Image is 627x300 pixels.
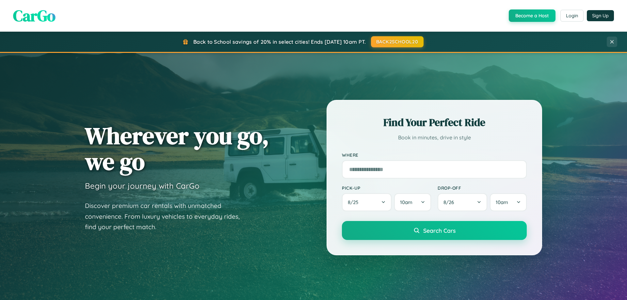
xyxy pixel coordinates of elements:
span: CarGo [13,5,56,26]
span: 8 / 25 [348,199,362,205]
button: 8/25 [342,193,392,211]
button: 8/26 [438,193,487,211]
span: 8 / 26 [443,199,457,205]
p: Book in minutes, drive in style [342,133,527,142]
button: Become a Host [509,9,555,22]
label: Where [342,152,527,158]
button: BACK2SCHOOL20 [371,36,424,47]
button: Search Cars [342,221,527,240]
button: 10am [490,193,527,211]
label: Drop-off [438,185,527,191]
button: 10am [394,193,431,211]
span: 10am [400,199,412,205]
h2: Find Your Perfect Ride [342,115,527,130]
label: Pick-up [342,185,431,191]
button: Sign Up [587,10,614,21]
span: Back to School savings of 20% in select cities! Ends [DATE] 10am PT. [193,39,366,45]
button: Login [560,10,584,22]
h1: Wherever you go, we go [85,123,269,174]
span: 10am [496,199,508,205]
p: Discover premium car rentals with unmatched convenience. From luxury vehicles to everyday rides, ... [85,200,248,232]
h3: Begin your journey with CarGo [85,181,200,191]
span: Search Cars [423,227,456,234]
